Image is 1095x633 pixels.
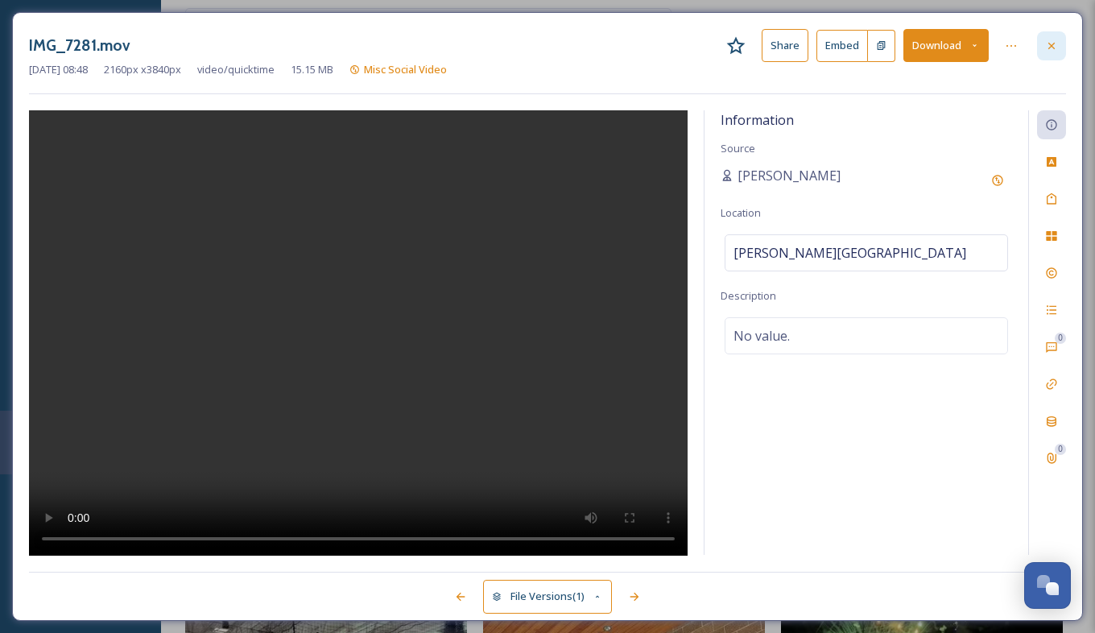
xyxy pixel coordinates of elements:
span: video/quicktime [197,62,275,77]
button: File Versions(1) [483,580,612,613]
span: Location [721,205,761,220]
div: 0 [1055,333,1066,344]
span: Misc Social Video [364,62,447,77]
span: [PERSON_NAME] [738,166,841,185]
span: 15.15 MB [291,62,333,77]
button: Share [762,29,808,62]
span: [DATE] 08:48 [29,62,88,77]
h3: IMG_7281.mov [29,34,130,57]
span: 2160 px x 3840 px [104,62,181,77]
span: Source [721,141,755,155]
span: Information [721,111,794,129]
button: Embed [816,30,868,62]
button: Open Chat [1024,562,1071,609]
span: Description [721,288,776,303]
span: No value. [733,326,790,345]
span: [PERSON_NAME][GEOGRAPHIC_DATA] [733,243,966,263]
div: 0 [1055,444,1066,455]
button: Download [903,29,989,62]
